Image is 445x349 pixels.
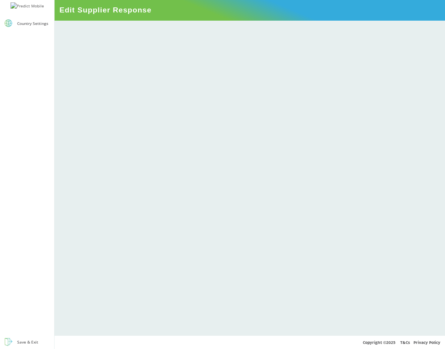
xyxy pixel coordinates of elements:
[17,21,48,25] div: Country Settings
[413,340,440,345] a: Privacy Policy
[17,338,38,346] div: Save & Exit
[11,2,44,10] img: Predict Mobile
[400,340,410,345] a: T&Cs
[55,335,445,349] div: Copyright © 2025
